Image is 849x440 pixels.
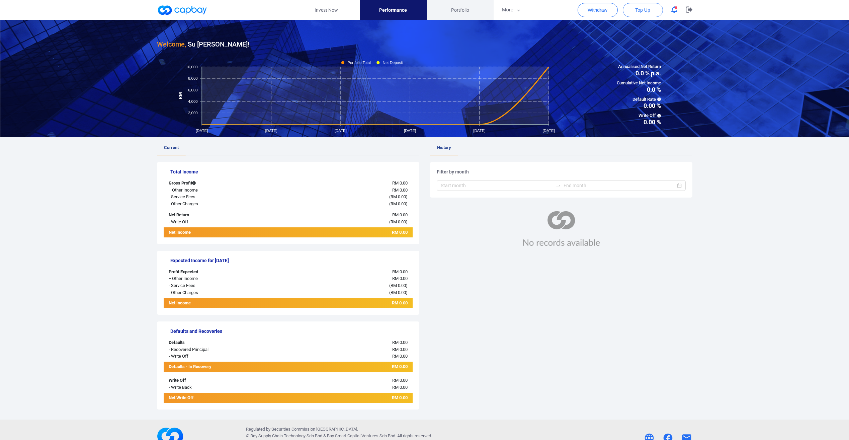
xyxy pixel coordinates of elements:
div: - Write Off [164,219,267,226]
div: ( ) [267,289,413,296]
tspan: [DATE] [196,129,208,133]
span: RM 0.00 [391,290,406,295]
span: Performance [379,6,407,14]
span: RM 0.00 [391,201,406,206]
span: RM 0.00 [392,188,408,193]
span: RM 0.00 [392,230,408,235]
span: RM 0.00 [392,395,408,400]
tspan: [DATE] [473,129,485,133]
h5: Expected Income for [DATE] [170,258,413,264]
span: RM 0.00 [392,378,408,383]
div: ( ) [267,282,413,289]
tspan: Net Deposit [383,61,403,65]
tspan: 10,000 [186,65,197,69]
span: RM 0.00 [392,269,408,274]
span: Bay Smart Capital Ventures Sdn Bhd [327,433,395,438]
tspan: [DATE] [334,129,346,133]
div: Net Return [164,212,267,219]
div: Net Write Off [164,393,267,403]
div: - Service Fees [164,194,267,201]
tspan: 8,000 [188,76,197,80]
tspan: RM [178,92,183,99]
button: Top Up [623,3,663,17]
div: ( ) [267,219,413,226]
span: Default Rate [617,96,661,103]
tspan: [DATE] [542,129,555,133]
span: 0.0 % [617,87,661,93]
div: - Other Charges [164,289,267,296]
span: to [556,183,561,188]
input: End month [564,182,676,189]
div: ( ) [267,194,413,201]
span: RM 0.00 [392,340,408,345]
div: - Write Off [164,353,267,360]
tspan: 4,000 [188,99,197,103]
span: RM 0.00 [392,385,408,390]
h5: Defaults and Recoveries [170,328,413,334]
button: Withdraw [578,3,618,17]
img: no_record [516,211,606,247]
div: + Other Income [164,275,267,282]
span: Write Off [617,112,661,119]
span: RM 0.00 [392,276,408,281]
div: + Other Income [164,187,267,194]
div: - Other Charges [164,201,267,208]
div: Net Income [164,300,267,308]
div: Write Off [164,377,267,384]
span: RM 0.00 [392,212,408,217]
div: Net Income [164,229,267,237]
span: RM 0.00 [391,194,406,199]
span: RM 0.00 [391,283,406,288]
div: - Recovered Principal [164,346,267,353]
div: Profit Expected [164,269,267,276]
div: - Write Back [164,384,267,391]
tspan: 6,000 [188,88,197,92]
span: RM 0.00 [392,300,408,305]
span: Annualised Net Return [617,63,661,70]
span: RM 0.00 [392,347,408,352]
div: Gross Profit [164,180,267,187]
div: ( ) [267,201,413,208]
span: Cumulative Net Income [617,80,661,87]
span: History [437,145,451,150]
span: Top Up [635,7,650,13]
span: Current [164,145,179,150]
span: Welcome, [157,40,186,48]
div: - Service Fees [164,282,267,289]
span: RM 0.00 [392,180,408,186]
tspan: [DATE] [404,129,416,133]
span: RM 0.00 [392,364,408,369]
input: Start month [441,182,553,189]
div: Defaults - In Recovery [164,362,267,372]
span: Portfolio [451,6,469,14]
span: RM 0.00 [392,354,408,359]
tspan: [DATE] [265,129,277,133]
tspan: 2,000 [188,111,197,115]
div: Defaults [164,339,267,346]
span: 0.00 % [617,119,661,125]
tspan: Portfolio Total [347,61,371,65]
h5: Filter by month [437,169,686,175]
span: 0.0 % p.a. [617,70,661,76]
h5: Total Income [170,169,413,175]
span: RM 0.00 [391,219,406,224]
span: swap-right [556,183,561,188]
span: 0.00 % [617,103,661,109]
h3: Su [PERSON_NAME] ! [157,39,249,50]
